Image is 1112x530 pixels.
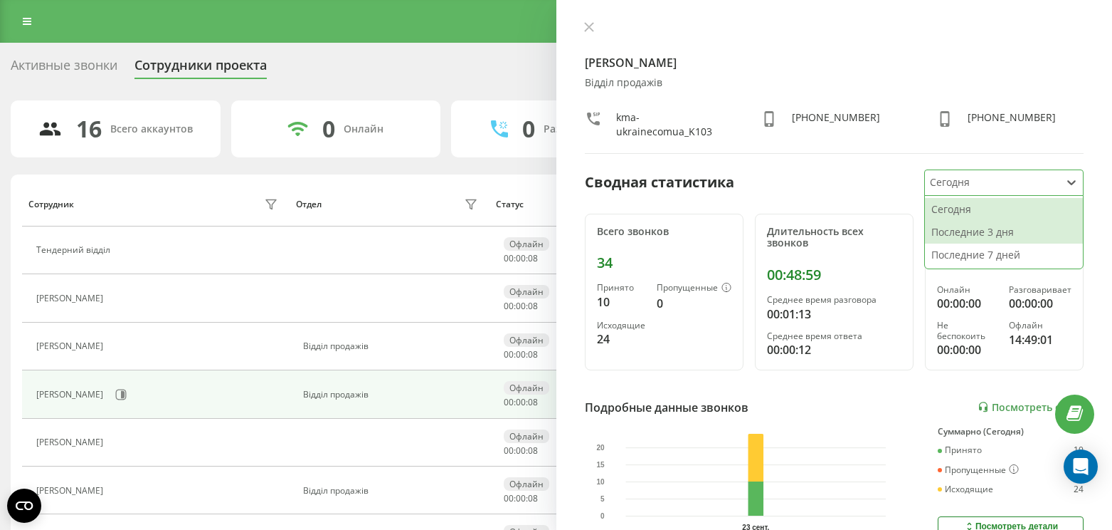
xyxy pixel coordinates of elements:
div: Длительность всех звонков [767,226,901,250]
div: [PHONE_NUMBER] [968,110,1056,139]
div: Пропущенные [938,464,1019,476]
div: [PERSON_NAME] [36,293,107,303]
div: 24 [1074,484,1084,494]
div: Последние 3 дня [925,221,1083,244]
span: 08 [528,492,538,504]
div: Open Intercom Messenger [1064,450,1098,484]
div: Офлайн [1009,321,1071,331]
div: 0 [657,295,731,312]
div: Відділ продажів [303,390,481,400]
div: Исходящие [938,484,993,494]
span: 00 [504,492,514,504]
div: Разговаривают [544,123,621,135]
span: 00 [516,445,526,457]
div: 0 [522,115,535,142]
span: 00 [504,445,514,457]
text: 0 [600,512,604,520]
div: Онлайн [344,123,383,135]
div: Сотрудник [28,199,74,209]
div: Среднее время разговора [767,295,901,305]
div: : : [504,446,538,456]
div: 10 [1074,445,1084,455]
span: 08 [528,300,538,312]
div: Офлайн [504,477,549,491]
span: 08 [528,348,538,360]
div: 00:00:00 [937,295,997,312]
div: 34 [597,254,731,271]
text: 10 [596,478,605,486]
div: 0 [322,115,335,142]
div: [PERSON_NAME] [36,486,107,496]
div: Офлайн [504,333,549,347]
div: Разговаривает [1009,285,1071,295]
span: 00 [504,396,514,408]
div: Пропущенные [657,283,731,294]
div: Не беспокоить [937,321,997,341]
div: : : [504,397,538,407]
div: : : [504,350,538,360]
span: 00 [504,300,514,312]
div: Відділ продажів [303,486,481,496]
div: Офлайн [504,381,549,395]
div: Онлайн [937,285,997,295]
div: Принято [938,445,982,455]
div: Всего звонков [597,226,731,238]
span: 00 [504,252,514,264]
div: Последние 7 дней [925,244,1083,266]
div: Тендерний відділ [36,245,114,255]
div: Среднее время ответа [767,331,901,341]
div: 24 [597,331,645,348]
div: Суммарно (Сегодня) [938,427,1084,437]
span: 00 [516,300,526,312]
span: 00 [516,348,526,360]
div: 00:00:12 [767,341,901,358]
div: Відділ продажів [585,77,1084,89]
div: 16 [76,115,102,142]
span: 08 [528,396,538,408]
div: : : [504,494,538,504]
div: [PERSON_NAME] [36,437,107,447]
a: Посмотреть отчет [978,401,1084,413]
text: 20 [596,444,605,452]
text: 5 [600,495,604,503]
h4: [PERSON_NAME] [585,54,1084,71]
div: Активные звонки [11,58,117,80]
div: Исходящие [597,321,645,331]
div: kma-ukrainecomua_K103 [616,110,732,139]
div: 00:48:59 [767,266,901,284]
span: 00 [504,348,514,360]
div: Статус [496,199,524,209]
span: 00 [516,252,526,264]
div: Відділ продажів [303,341,481,351]
span: 08 [528,445,538,457]
div: 00:00:00 [1009,295,1071,312]
div: Офлайн [504,237,549,251]
span: 00 [516,396,526,408]
div: 00:00:00 [937,341,997,358]
div: Сотрудники проекта [134,58,267,80]
div: Офлайн [504,430,549,443]
div: Принято [597,283,645,293]
text: 15 [596,461,605,469]
div: Всего аккаунтов [110,123,193,135]
button: Open CMP widget [7,489,41,523]
div: 00:01:13 [767,306,901,323]
div: Подробные данные звонков [585,399,748,416]
div: 14:49:01 [1009,331,1071,348]
div: 10 [597,293,645,311]
div: [PERSON_NAME] [36,341,107,351]
div: [PERSON_NAME] [36,390,107,400]
div: Отдел [296,199,322,209]
div: Сводная статистика [585,172,734,193]
div: : : [504,301,538,311]
div: : : [504,254,538,264]
div: Сегодня [925,198,1083,221]
div: [PHONE_NUMBER] [792,110,880,139]
span: 00 [516,492,526,504]
div: Офлайн [504,285,549,298]
span: 08 [528,252,538,264]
